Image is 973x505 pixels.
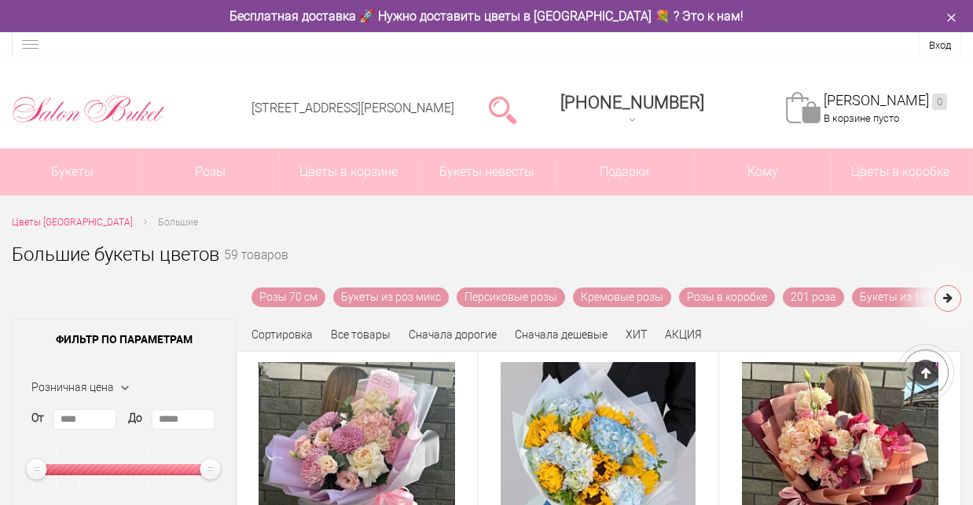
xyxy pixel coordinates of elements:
[824,92,947,110] a: [PERSON_NAME]
[12,240,219,269] h1: Большие букеты цветов
[929,39,951,51] a: Вход
[12,217,133,228] span: Цветы [GEOGRAPHIC_DATA]
[515,328,608,341] a: Сначала дешевые
[142,148,280,196] a: Розы
[12,214,133,231] a: Цветы [GEOGRAPHIC_DATA]
[13,320,235,359] span: Фильтр по параметрам
[626,328,647,341] a: ХИТ
[252,328,313,341] span: Сортировка
[280,148,417,196] a: Цветы в корзине
[694,148,832,196] span: Кому
[551,87,714,132] a: [PHONE_NUMBER]
[573,287,671,307] a: Кремовые розы
[418,148,556,196] a: Букеты невесты
[679,287,775,307] a: Розы в коробке
[457,287,565,307] a: Персиковые розы
[331,328,391,341] a: Все товары
[12,92,166,126] img: Цветы Нижний Новгород
[31,381,114,393] span: Розничная цена
[333,287,449,307] a: Букеты из роз микс
[252,287,325,307] a: Розы 70 см
[824,112,899,124] span: В корзине пусто
[556,148,693,196] a: Подарки
[932,93,947,110] ins: 0
[158,217,198,228] span: Большие
[409,328,497,341] a: Сначала дорогие
[252,101,454,115] a: [STREET_ADDRESS][PERSON_NAME]
[665,328,702,341] a: АКЦИЯ
[852,287,970,307] a: Букеты из 101 розы
[224,250,288,287] small: 59 товаров
[832,148,969,196] a: Цветы в коробке
[4,148,141,196] a: Букеты
[31,410,44,426] label: От
[560,93,704,112] span: [PHONE_NUMBER]
[128,410,142,426] label: До
[783,287,844,307] a: 201 роза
